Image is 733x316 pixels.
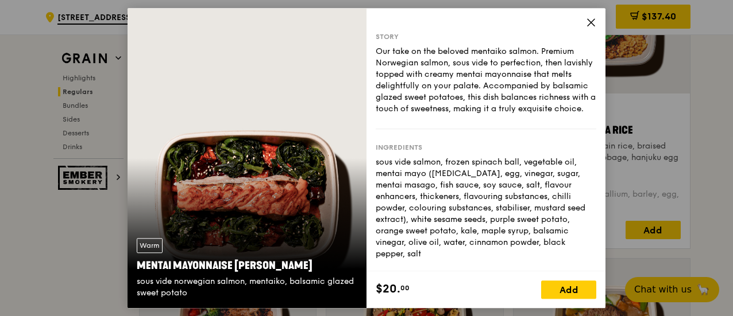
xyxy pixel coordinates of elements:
[137,238,163,253] div: Warm
[376,157,596,260] div: sous vide salmon, frozen spinach ball, vegetable oil, mentai mayo ([MEDICAL_DATA], egg, vinegar, ...
[376,32,596,41] div: Story
[376,46,596,115] div: Our take on the beloved mentaiko salmon. Premium Norwegian salmon, sous vide to perfection, then ...
[400,283,410,292] span: 00
[541,280,596,299] div: Add
[137,276,357,299] div: sous vide norwegian salmon, mentaiko, balsamic glazed sweet potato
[376,143,596,152] div: Ingredients
[376,280,400,298] span: $20.
[137,258,357,274] div: Mentai Mayonnaise [PERSON_NAME]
